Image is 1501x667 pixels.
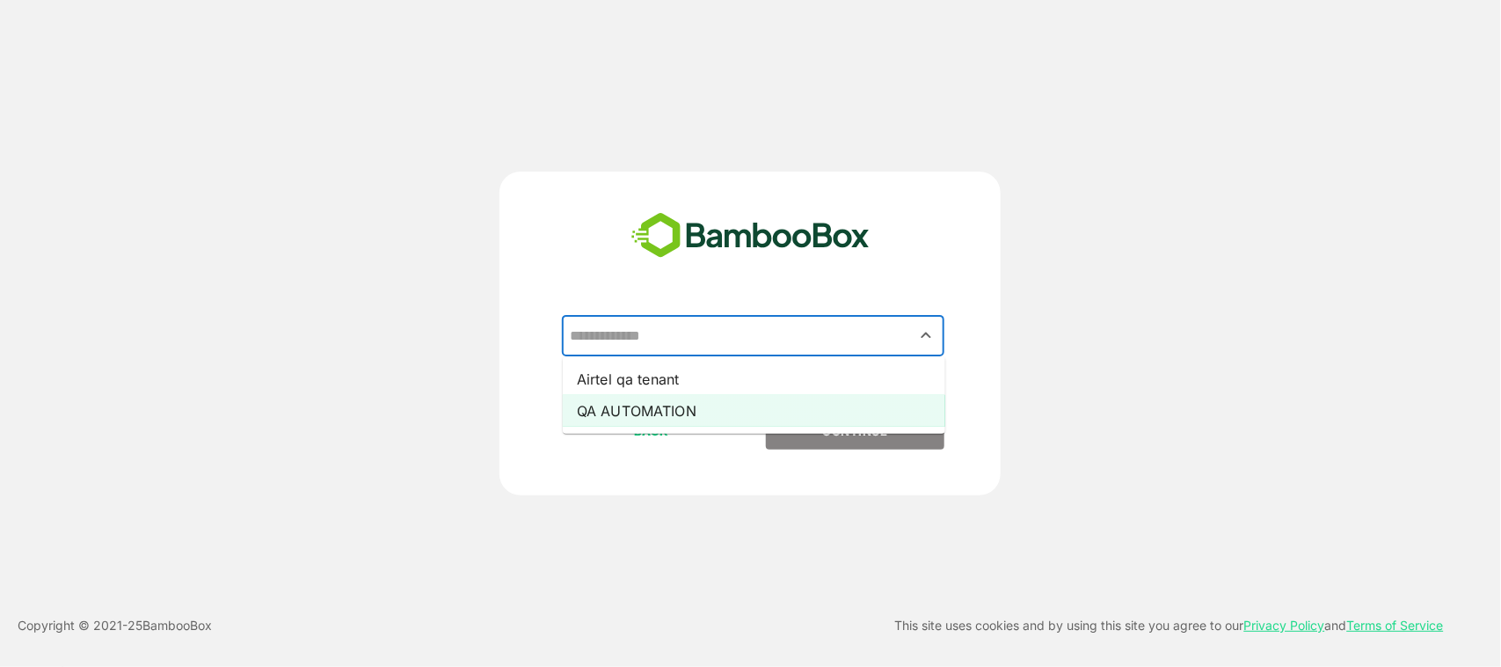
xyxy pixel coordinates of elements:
[914,324,938,348] button: Close
[1347,618,1444,633] a: Terms of Service
[563,363,945,395] li: Airtel qa tenant
[622,207,879,265] img: bamboobox
[563,395,945,427] li: QA AUTOMATION
[895,615,1444,636] p: This site uses cookies and by using this site you agree to our and
[18,615,212,636] p: Copyright © 2021- 25 BambooBox
[1244,618,1325,633] a: Privacy Policy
